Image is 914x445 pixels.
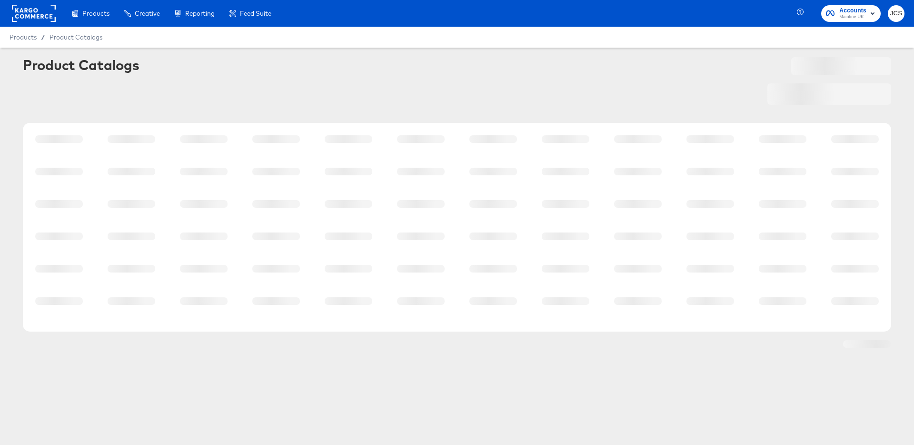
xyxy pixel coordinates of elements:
div: Product Catalogs [23,57,139,72]
span: JCS [892,8,901,19]
span: Creative [135,10,160,17]
span: Accounts [839,6,866,16]
button: AccountsMainline UK [821,5,881,22]
span: Products [10,33,37,41]
span: Feed Suite [240,10,271,17]
button: JCS [888,5,904,22]
span: / [37,33,50,41]
span: Mainline UK [839,13,866,21]
span: Products [82,10,109,17]
a: Product Catalogs [50,33,102,41]
span: Reporting [185,10,215,17]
